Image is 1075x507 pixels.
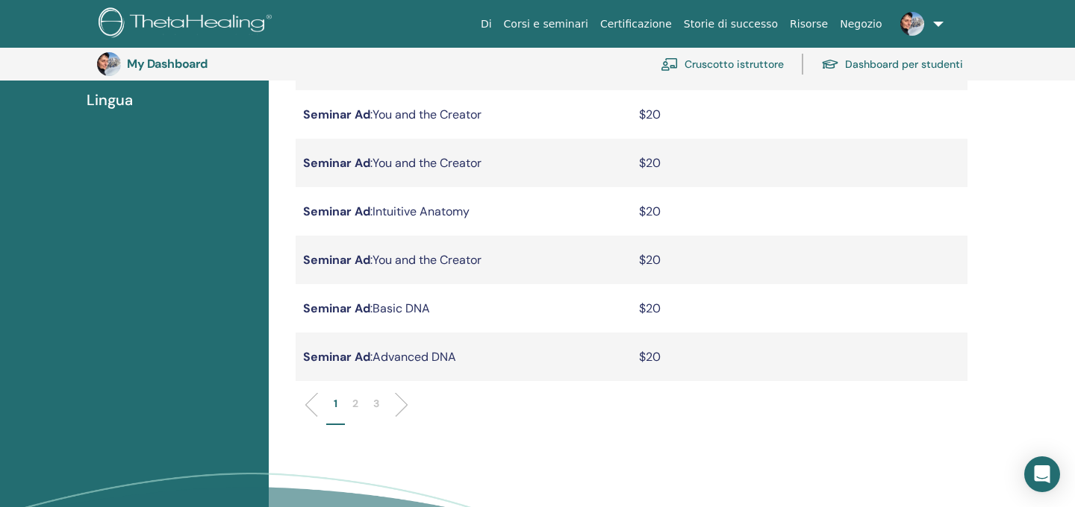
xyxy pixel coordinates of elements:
[632,90,967,139] td: $20
[900,12,924,36] img: default.jpg
[296,333,632,381] td: : Advanced DNA
[632,139,967,187] td: $20
[1024,456,1060,492] div: Open Intercom Messenger
[87,89,133,111] span: Lingua
[594,10,678,38] a: Certificazione
[296,236,632,284] td: : You and the Creator
[296,139,632,187] td: : You and the Creator
[334,396,337,412] p: 1
[821,48,963,81] a: Dashboard per studenti
[99,7,277,41] img: logo.png
[678,10,784,38] a: Storie di successo
[296,90,632,139] td: : You and the Creator
[303,300,370,316] b: Seminar Ad
[303,204,370,219] b: Seminar Ad
[296,284,632,333] td: : Basic DNA
[834,10,888,38] a: Negozio
[475,10,498,38] a: Di
[303,107,370,122] b: Seminar Ad
[632,236,967,284] td: $20
[303,252,370,268] b: Seminar Ad
[632,187,967,236] td: $20
[632,333,967,381] td: $20
[784,10,834,38] a: Risorse
[303,155,370,171] b: Seminar Ad
[97,52,121,76] img: default.jpg
[373,396,379,412] p: 3
[632,284,967,333] td: $20
[661,48,784,81] a: Cruscotto istruttore
[821,58,839,71] img: graduation-cap.svg
[661,57,679,71] img: chalkboard-teacher.svg
[498,10,594,38] a: Corsi e seminari
[127,57,276,71] h3: My Dashboard
[352,396,358,412] p: 2
[296,187,632,236] td: : Intuitive Anatomy
[303,349,370,365] b: Seminar Ad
